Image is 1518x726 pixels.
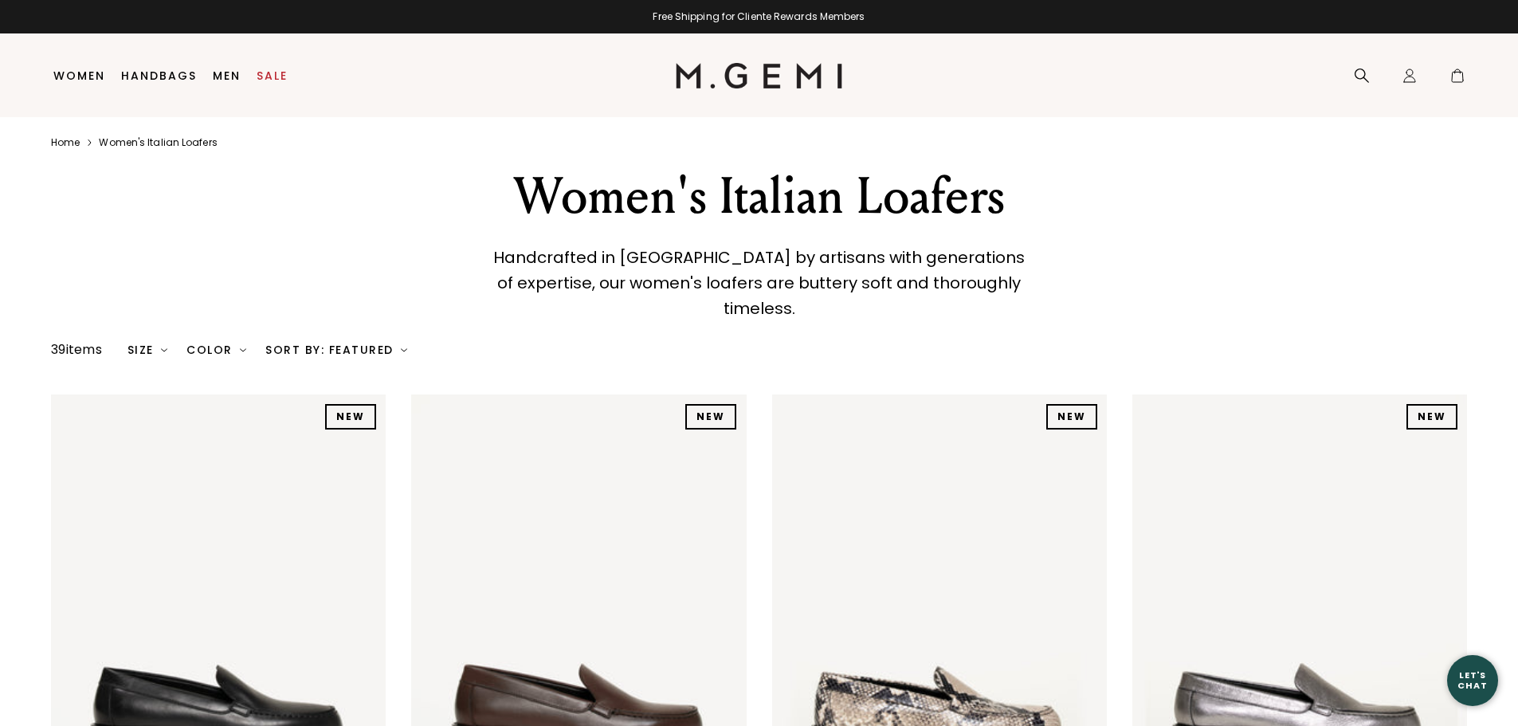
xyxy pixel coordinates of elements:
[1406,404,1457,430] div: NEW
[53,69,105,82] a: Women
[483,168,1036,226] div: Women's Italian Loafers
[240,347,246,353] img: chevron-down.svg
[127,343,168,356] div: Size
[685,404,736,430] div: NEW
[51,136,80,149] a: Home
[257,69,288,82] a: Sale
[676,63,842,88] img: M.Gemi
[325,404,376,430] div: NEW
[490,245,1028,321] p: Handcrafted in [GEOGRAPHIC_DATA] by artisans with generations of expertise, our women's loafers a...
[1447,670,1498,690] div: Let's Chat
[51,340,102,359] div: 39 items
[99,136,217,149] a: Women's italian loafers
[401,347,407,353] img: chevron-down.svg
[161,347,167,353] img: chevron-down.svg
[121,69,197,82] a: Handbags
[213,69,241,82] a: Men
[186,343,246,356] div: Color
[265,343,407,356] div: Sort By: Featured
[1046,404,1097,430] div: NEW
